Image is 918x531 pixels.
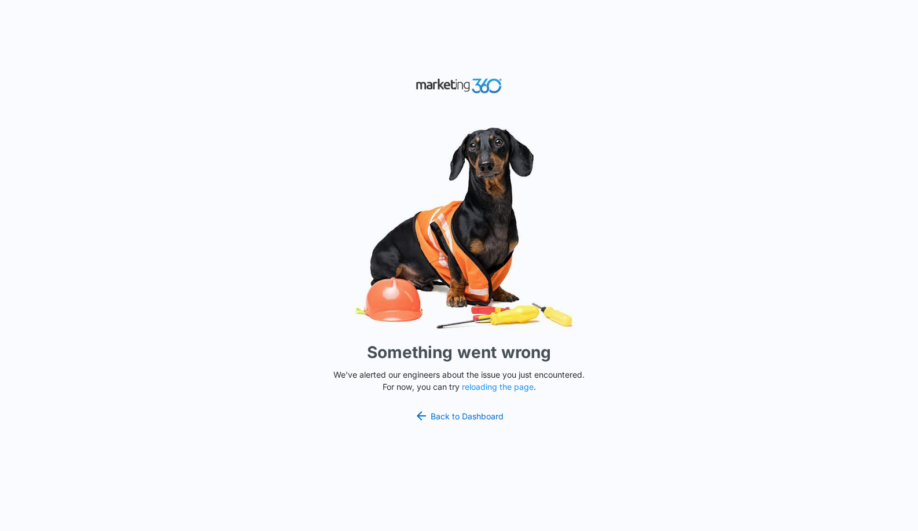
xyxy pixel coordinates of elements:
p: We've alerted our engineers about the issue you just encountered. For now, you can try . [329,368,589,393]
img: Marketing 360 Logo [416,76,502,96]
h1: Something went wrong [367,340,551,364]
img: Sad Dog [285,120,633,336]
a: Back to Dashboard [414,409,504,423]
button: reloading the page [462,382,534,392]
